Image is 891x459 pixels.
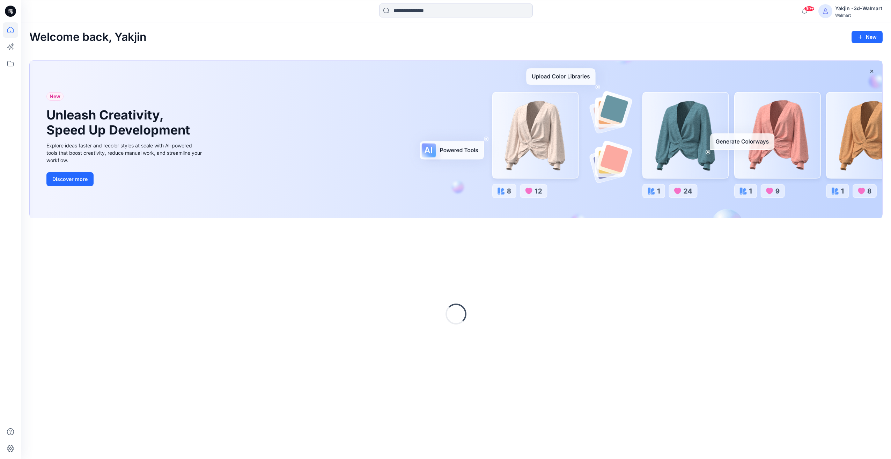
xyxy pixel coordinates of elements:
[46,142,204,164] div: Explore ideas faster and recolor styles at scale with AI-powered tools that boost creativity, red...
[46,172,204,186] a: Discover more
[50,92,60,101] span: New
[852,31,883,43] button: New
[46,172,94,186] button: Discover more
[835,4,882,13] div: Yakjin -3d-Walmart
[804,6,815,12] span: 99+
[823,8,828,14] svg: avatar
[29,31,147,44] h2: Welcome back, Yakjin
[46,108,193,138] h1: Unleash Creativity, Speed Up Development
[835,13,882,18] div: Walmart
